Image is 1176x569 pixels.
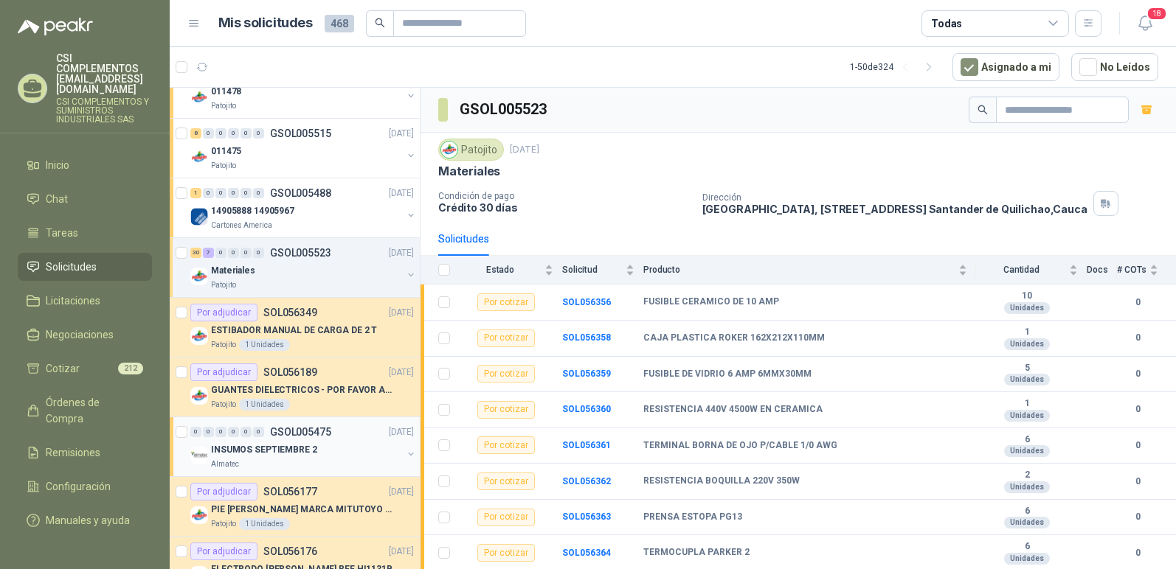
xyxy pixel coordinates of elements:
div: 1 Unidades [239,339,290,351]
div: Por adjudicar [190,542,257,560]
span: Inicio [46,157,69,173]
div: 0 [190,427,201,437]
h1: Mis solicitudes [218,13,313,34]
div: Por adjudicar [190,363,257,381]
span: Estado [459,265,542,275]
div: 0 [228,248,239,258]
div: Por adjudicar [190,304,257,321]
span: Solicitudes [46,259,97,275]
span: Manuales y ayuda [46,512,130,528]
img: Company Logo [441,142,457,158]
b: 0 [1117,331,1158,345]
a: SOL056364 [562,548,611,558]
th: Cantidad [976,256,1087,284]
img: Company Logo [190,447,208,464]
span: 212 [118,363,143,374]
p: GSOL005475 [270,427,331,437]
div: 0 [253,128,264,139]
p: Patojito [211,339,236,351]
p: SOL056176 [263,546,317,556]
div: 0 [215,248,226,258]
p: 011475 [211,144,241,158]
p: Patojito [211,100,236,112]
p: INSUMOS SEPTIEMBRE 2 [211,443,317,457]
span: Órdenes de Compra [46,394,138,427]
img: Company Logo [190,148,208,166]
span: Cantidad [976,265,1066,275]
p: Patojito [211,399,236,411]
div: 0 [241,427,252,437]
b: 6 [976,541,1078,553]
a: Remisiones [18,439,152,467]
a: SOL056363 [562,512,611,522]
div: 0 [241,188,252,198]
p: Almatec [211,458,239,470]
b: 6 [976,506,1078,517]
div: Por cotizar [477,293,535,311]
b: 5 [976,363,1078,374]
img: Company Logo [190,327,208,345]
p: [DATE] [389,425,414,439]
img: Company Logo [190,387,208,405]
div: 0 [228,427,239,437]
p: [DATE] [389,246,414,260]
p: [GEOGRAPHIC_DATA], [STREET_ADDRESS] Santander de Quilichao , Cauca [702,203,1087,215]
b: RESISTENCIA BOQUILLA 220V 350W [643,475,800,487]
p: [DATE] [389,545,414,559]
p: [DATE] [389,186,414,200]
p: Cartones America [211,220,272,231]
span: Solicitud [562,265,623,275]
p: GUANTES DIELECTRICOS - POR FAVOR ADJUNTAR SU FICHA TECNICA [211,383,395,397]
p: ESTIBADOR MANUAL DE CARGA DE 2 T [211,324,377,338]
div: 0 [253,188,264,198]
div: Unidades [1004,481,1050,493]
a: SOL056359 [562,369,611,379]
p: SOL056349 [263,307,317,318]
p: Crédito 30 días [438,201,691,214]
img: Company Logo [190,208,208,226]
th: Docs [1087,256,1117,284]
p: Condición de pago [438,191,691,201]
div: 0 [203,188,214,198]
p: Patojito [211,279,236,291]
a: Negociaciones [18,321,152,349]
th: Estado [459,256,562,284]
p: CSI COMPLEMENTOS [EMAIL_ADDRESS][DOMAIN_NAME] [56,53,152,94]
p: Dirección [702,192,1087,203]
a: Tareas [18,219,152,247]
b: FUSIBLE CERAMICO DE 10 AMP [643,296,779,308]
span: 468 [325,15,354,32]
span: Cotizar [46,360,80,377]
a: 2 8 0 0 0 0 GSOL005505[DATE] Company Logo011478Patojito [190,65,417,112]
div: 7 [203,248,214,258]
b: TERMINAL BORNA DE OJO P/CABLE 1/0 AWG [643,440,837,452]
p: 14905888 14905967 [211,204,294,218]
b: 6 [976,434,1078,446]
p: CSI COMPLEMENTOS Y SUMINISTROS INDUSTRIALES SAS [56,97,152,124]
p: Patojito [211,518,236,530]
h3: GSOL005523 [460,98,549,121]
div: 0 [203,427,214,437]
div: Unidades [1004,445,1050,457]
p: SOL056177 [263,486,317,497]
button: 18 [1132,10,1158,37]
div: Unidades [1004,338,1050,350]
b: 0 [1117,296,1158,310]
div: 0 [241,248,252,258]
a: 0 0 0 0 0 0 GSOL005475[DATE] Company LogoINSUMOS SEPTIEMBRE 2Almatec [190,423,417,470]
span: Chat [46,191,68,207]
p: Materiales [211,264,255,278]
div: Por cotizar [477,436,535,454]
p: [DATE] [510,143,539,157]
b: SOL056360 [562,404,611,414]
a: 1 0 0 0 0 0 GSOL005488[DATE] Company Logo14905888 14905967Cartones America [190,184,417,231]
p: GSOL005488 [270,188,331,198]
p: Materiales [438,164,500,179]
div: Unidades [1004,302,1050,314]
div: Por cotizar [477,401,535,419]
b: 1 [976,398,1078,410]
div: 0 [215,188,226,198]
span: 18 [1146,7,1167,21]
a: Chat [18,185,152,213]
